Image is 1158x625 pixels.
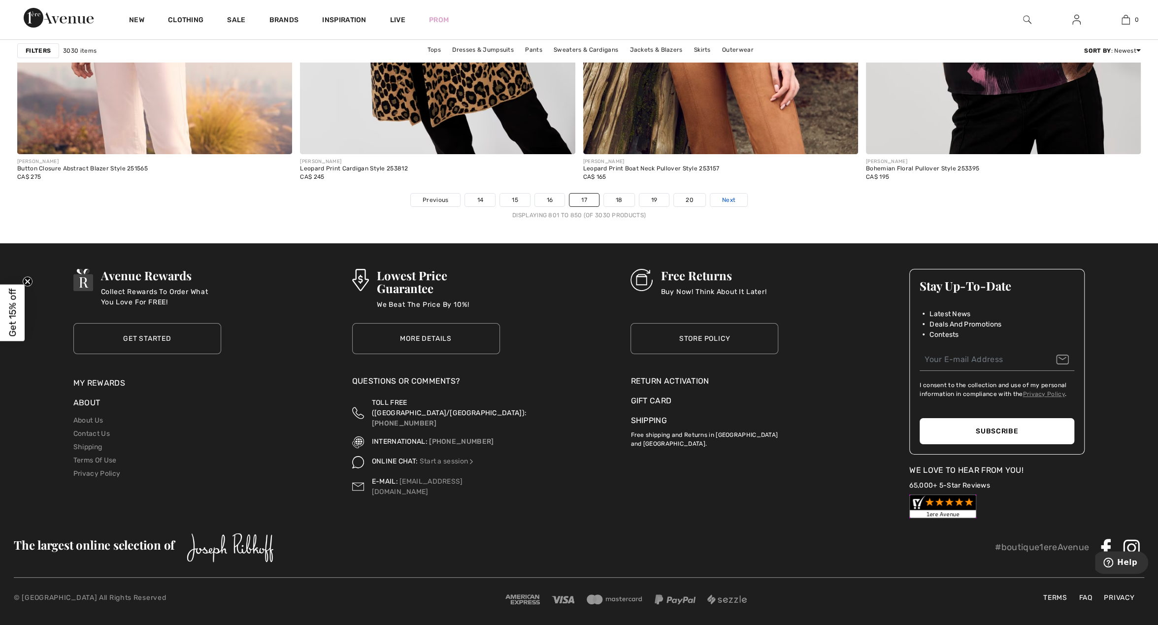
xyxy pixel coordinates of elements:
a: Terms Of Use [73,456,117,464]
a: Gift Card [630,395,778,407]
div: [PERSON_NAME] [17,158,148,165]
span: Latest News [929,309,970,319]
a: Dresses & Jumpsuits [447,43,519,56]
a: FAQ [1074,592,1097,603]
img: Toll Free (Canada/US) [352,397,364,428]
p: © [GEOGRAPHIC_DATA] All Rights Reserved [14,592,391,603]
a: [PHONE_NUMBER] [429,437,494,446]
a: Get Started [73,323,221,354]
span: 0 [1135,15,1139,24]
a: 14 [465,194,495,206]
a: Sweaters & Cardigans [549,43,623,56]
img: Avenue Rewards [73,269,93,291]
a: Sign In [1064,14,1089,26]
img: Instagram [1123,539,1140,557]
a: 18 [604,194,634,206]
a: 20 [674,194,705,206]
a: Pants [520,43,547,56]
a: 19 [639,194,669,206]
img: My Info [1072,14,1081,26]
span: TOLL FREE ([GEOGRAPHIC_DATA]/[GEOGRAPHIC_DATA]): [372,398,527,417]
a: Privacy [1099,592,1139,603]
h3: Stay Up-To-Date [920,279,1074,292]
a: Brands [269,16,299,26]
a: Tops [423,43,446,56]
a: Sale [227,16,245,26]
div: Button Closure Abstract Blazer Style 251565 [17,165,148,172]
a: About Us [73,416,103,425]
div: Displaying 801 to 850 (of 3030 products) [17,211,1141,220]
strong: Filters [26,46,51,55]
div: About [73,397,221,414]
img: search the website [1023,14,1031,26]
img: Sezzle [707,594,747,604]
img: Contact us [352,476,364,497]
span: Previous [423,196,448,204]
span: CA$ 195 [866,173,889,180]
a: Start a session [420,457,475,465]
a: 0 [1101,14,1150,26]
span: CA$ 245 [300,173,324,180]
span: E-MAIL: [372,477,398,486]
p: Free shipping and Returns in [GEOGRAPHIC_DATA] and [GEOGRAPHIC_DATA]. [630,427,778,448]
a: New [129,16,144,26]
span: Get 15% off [7,289,18,337]
label: I consent to the collection and use of my personal information in compliance with the . [920,381,1074,398]
div: Leopard Print Cardigan Style 253812 [300,165,408,172]
a: Prom [429,15,449,25]
p: Collect Rewards To Order What You Love For FREE! [101,287,221,306]
span: 3030 items [63,46,97,55]
img: Facebook [1097,539,1115,557]
img: Free Returns [630,269,653,291]
span: CA$ 165 [583,173,606,180]
input: Your E-mail Address [920,349,1074,371]
a: Terms [1038,592,1072,603]
span: The largest online selection of [14,537,174,553]
div: Bohemian Floral Pullover Style 253395 [866,165,979,172]
img: Lowest Price Guarantee [352,269,369,291]
button: Subscribe [920,418,1074,444]
img: Amex [505,594,539,604]
span: Next [722,196,735,204]
a: Store Policy [630,323,778,354]
a: Clothing [168,16,203,26]
a: 65,000+ 5-Star Reviews [909,481,990,490]
img: Joseph Ribkoff [187,533,274,562]
div: [PERSON_NAME] [866,158,979,165]
a: More Details [352,323,500,354]
img: Online Chat [352,456,364,468]
a: 17 [569,194,599,206]
img: Mastercard [587,594,643,604]
a: Shipping [630,416,666,425]
a: Jackets & Blazers [625,43,687,56]
div: [PERSON_NAME] [300,158,408,165]
a: Privacy Policy [1023,391,1064,397]
div: Questions or Comments? [352,375,500,392]
a: 15 [500,194,530,206]
img: Customer Reviews [909,494,976,518]
span: CA$ 275 [17,173,41,180]
a: Live [390,15,405,25]
img: International [352,436,364,448]
a: [PHONE_NUMBER] [372,419,436,428]
nav: Page navigation [17,193,1141,220]
img: Online Chat [468,458,475,465]
img: Paypal [655,594,695,604]
div: [PERSON_NAME] [583,158,720,165]
h3: Avenue Rewards [101,269,221,282]
span: Deals And Promotions [929,319,1001,329]
div: Leopard Print Boat Neck Pullover Style 253157 [583,165,720,172]
a: Contact Us [73,429,110,438]
div: We Love To Hear From You! [909,464,1085,476]
a: Return Activation [630,375,778,387]
a: Previous [411,194,460,206]
span: Inspiration [322,16,366,26]
img: 1ère Avenue [24,8,94,28]
p: #boutique1ereAvenue [994,541,1089,554]
a: Outerwear [717,43,759,56]
h3: Free Returns [661,269,766,282]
